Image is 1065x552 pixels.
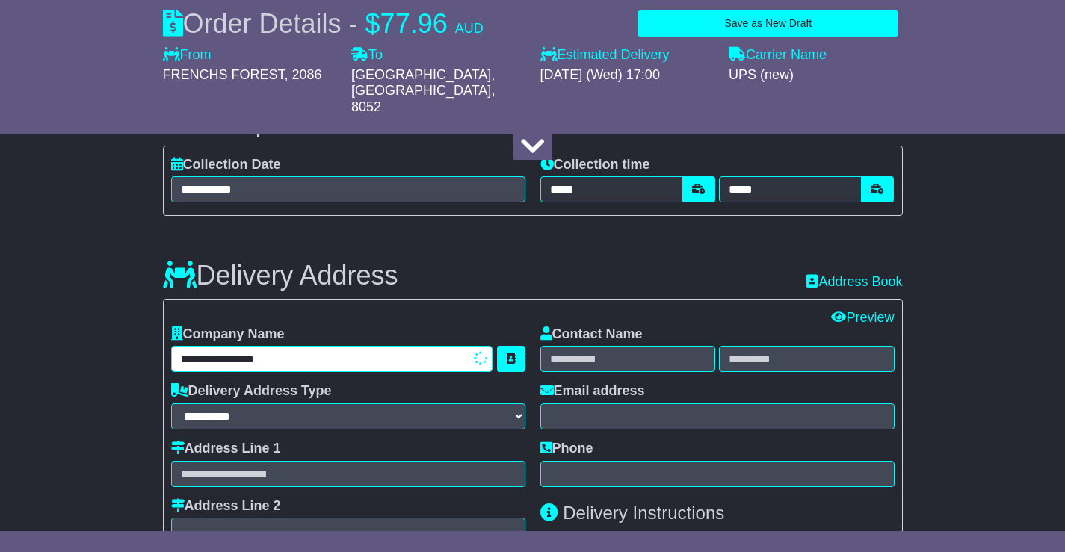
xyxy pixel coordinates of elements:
label: Carrier Name [729,47,827,63]
label: Delivery Address Type [171,383,332,400]
h3: Delivery Address [163,261,398,291]
span: AUD [455,21,484,36]
label: Address Line 2 [171,498,281,515]
a: Preview [831,310,894,325]
label: To [351,47,383,63]
label: Phone [540,441,593,457]
label: Contact Name [540,326,643,343]
span: 77.96 [380,8,448,39]
div: [DATE] (Wed) 17:00 [540,67,714,84]
span: [GEOGRAPHIC_DATA], [GEOGRAPHIC_DATA] [351,67,495,99]
label: From [163,47,212,63]
button: Save as New Draft [638,10,898,37]
span: , 8052 [351,83,495,114]
div: UPS (new) [729,67,903,84]
span: , 2086 [285,67,322,82]
span: FRENCHS FOREST [163,67,285,82]
label: Estimated Delivery [540,47,714,63]
span: $ [365,8,380,39]
label: Email address [540,383,645,400]
label: Address Line 1 [171,441,281,457]
div: Order Details - [163,7,484,40]
a: Address Book [806,274,902,289]
label: Collection Date [171,157,281,173]
span: Delivery Instructions [563,503,724,523]
label: Collection time [540,157,650,173]
label: Company Name [171,326,285,343]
